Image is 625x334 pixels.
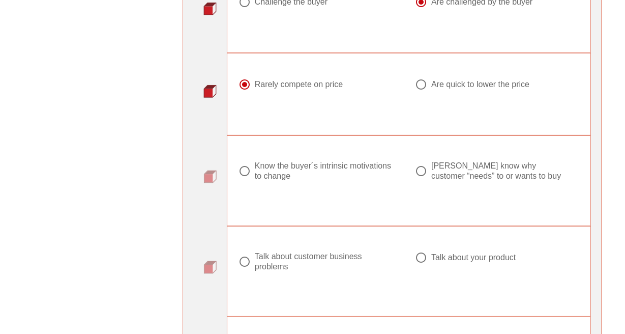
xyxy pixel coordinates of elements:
[255,252,395,272] div: Talk about customer business problems
[255,161,395,181] div: Know the buyer ́s intrinsic motivations to change
[203,2,217,15] img: question-bullet-actve.png
[431,253,516,263] div: Talk about your product
[203,170,217,183] img: question-bullet.png
[203,85,217,98] img: question-bullet-actve.png
[255,79,343,90] div: Rarely compete on price
[431,161,571,181] div: [PERSON_NAME] know why customer “needs” to or wants to buy
[203,261,217,274] img: question-bullet.png
[431,79,529,90] div: Are quick to lower the price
